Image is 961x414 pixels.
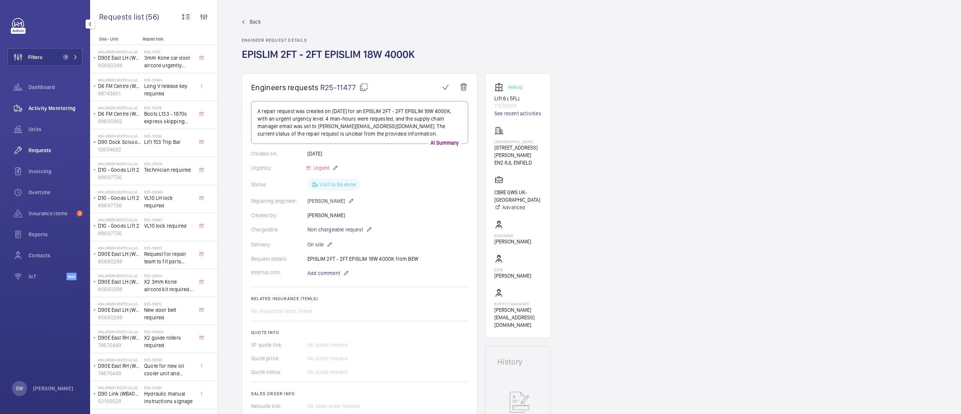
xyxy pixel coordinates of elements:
[98,222,141,230] p: D10 - Goods Lift 2
[8,48,83,66] button: Filters1
[307,196,354,205] p: [PERSON_NAME]
[98,358,141,362] p: Walgreen Boots Alliance
[98,190,141,194] p: Walgreen Boots Alliance
[144,278,194,293] span: X2 3mm Kone aircord kit required 6000mm long
[63,54,69,60] span: 1
[144,82,194,97] span: Long V release key required
[98,106,141,110] p: Walgreen Boots Alliance
[98,54,141,62] p: D90E East LH (WBA03421) No 171
[144,246,194,250] h2: R25-08615
[320,83,368,92] span: R25-11477
[33,385,74,392] p: [PERSON_NAME]
[251,391,468,396] h2: Sales order info
[251,296,468,301] h2: Related insurance item(s)
[494,238,531,245] p: [PERSON_NAME]
[29,125,83,133] span: Units
[494,267,531,272] p: CSM
[98,278,141,286] p: D90E East LH (WBA03421) No 171
[98,134,141,138] p: Walgreen Boots Alliance
[307,226,363,233] span: Non chargeable request
[144,390,194,405] span: Hydraulic manual instructions signage
[144,50,194,54] h2: R25-11331
[494,159,541,166] p: EN2 8JL ENFIELD
[144,385,194,390] h2: R25-08361
[494,102,541,110] p: 17978068
[144,162,194,166] h2: R25-09578
[98,302,141,306] p: Walgreen Boots Alliance
[144,358,194,362] h2: R25-08395
[98,370,141,377] p: 74670449
[29,83,83,91] span: Dashboard
[144,273,194,278] h2: R25-08614
[144,54,194,69] span: 3mm Kone car door aircord urgently required
[98,162,141,166] p: Walgreen Boots Alliance
[144,190,194,194] h2: R25-08648
[494,144,541,159] p: [STREET_ADDRESS][PERSON_NAME]
[98,50,141,54] p: Walgreen Boots Alliance
[144,78,194,82] h2: R25-10843
[250,18,261,26] span: Back
[98,218,141,222] p: Walgreen Boots Alliance
[98,202,141,209] p: 89697736
[16,385,23,392] p: SW
[98,194,141,202] p: D10 - Goods Lift 2
[29,252,83,259] span: Contacts
[144,222,194,230] span: VL10 lock required
[144,218,194,222] h2: R25-08647
[144,306,194,321] span: New door belt required
[494,95,541,102] p: Lift 6 ( 5FL)
[98,314,141,321] p: 85660288
[98,250,141,258] p: D90E East LH (WBA03421) No 171
[29,168,83,175] span: Invoicing
[98,329,141,334] p: Walgreen Boots Alliance
[98,258,141,265] p: 85660288
[144,106,194,110] h2: R25-10376
[98,118,141,125] p: 98655982
[98,146,141,153] p: 13854692
[98,90,141,97] p: 98743601
[144,194,194,209] span: VL10 LH lock required
[144,110,194,125] span: Boots L133 - 1970s express skipping floors
[494,306,541,329] p: [PERSON_NAME][EMAIL_ADDRESS][DOMAIN_NAME]
[508,86,522,89] p: Working
[494,233,531,238] p: Engineer
[98,273,141,278] p: Walgreen Boots Alliance
[98,397,141,405] p: 52155528
[98,110,141,118] p: D6 FM Centre (WBA04380) No 133
[98,306,141,314] p: D90E East LH (WBA03421) No 171
[307,269,340,277] span: Add comment
[494,272,531,280] p: [PERSON_NAME]
[98,62,141,69] p: 85660288
[98,286,141,293] p: 85660288
[98,166,141,174] p: D10 - Goods Lift 2
[98,174,141,181] p: 89697736
[98,362,141,370] p: D90E East RH (WBA03422) No 172
[98,230,141,237] p: 89697736
[98,341,141,349] p: 74670449
[242,38,419,43] h2: Engineer request details
[29,104,83,112] span: Activity Monitoring
[143,36,192,42] p: Repair title
[144,166,194,174] span: Technician required
[494,139,541,144] p: [GEOGRAPHIC_DATA]
[98,78,141,82] p: Walgreen Boots Alliance
[242,47,419,73] h1: EPISLIM 2FT - 2FT EPISLIM 18W 4000K
[98,390,141,397] p: D90 Link (WBA03433) No 170
[99,12,146,21] span: Requests list
[251,83,319,92] span: Engineers requests
[28,53,42,61] span: Filters
[307,240,333,249] p: On site
[98,138,141,146] p: D90 Dock Scissor External Dock Area (Scissor) (WBA03622) No 153
[312,165,329,171] span: Urgent
[428,139,462,147] p: AI Summary
[494,110,541,117] a: See recent activities
[494,204,541,211] a: Advanced
[29,189,83,196] span: Overtime
[144,134,194,138] h2: R25-10269
[251,330,468,335] h2: Quote info
[144,334,194,349] span: X2 guide rollers required
[144,302,194,306] h2: R25-08612
[98,246,141,250] p: Walgreen Boots Alliance
[29,147,83,154] span: Requests
[144,250,194,265] span: Request for repair team to fit parts ASAP when arrived (tape head unit, car aircord, car door belt)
